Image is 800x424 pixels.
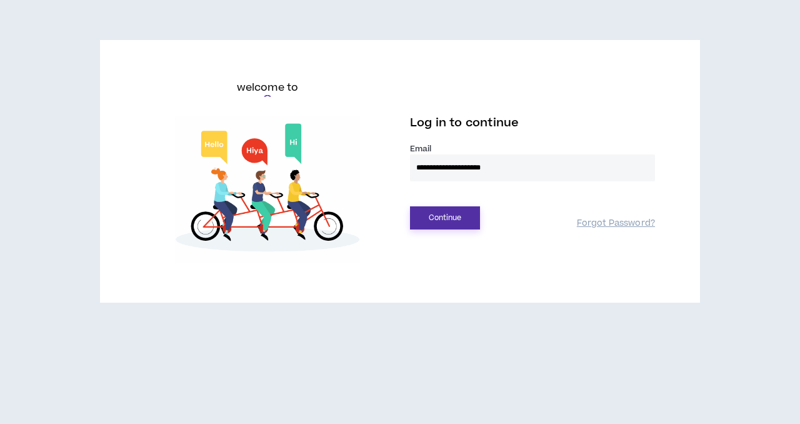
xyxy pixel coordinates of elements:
[410,115,519,131] span: Log in to continue
[577,218,655,230] a: Forgot Password?
[237,80,299,95] h6: welcome to
[145,116,390,263] img: Welcome to Wripple
[410,143,655,154] label: Email
[410,206,480,230] button: Continue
